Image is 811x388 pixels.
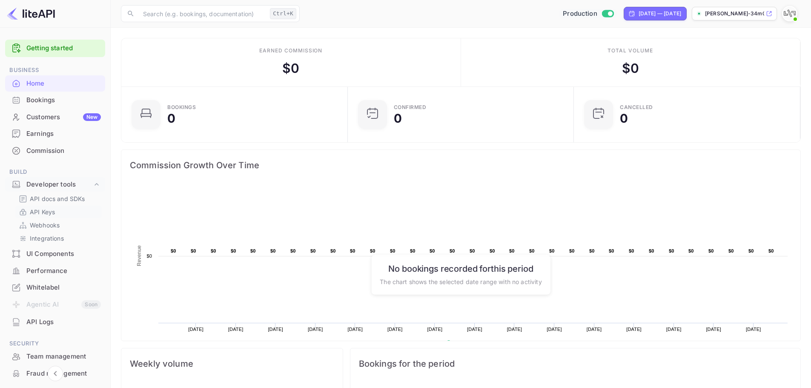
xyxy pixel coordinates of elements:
[167,112,175,124] div: 0
[768,248,774,253] text: $0
[5,109,105,125] a: CustomersNew
[450,248,455,253] text: $0
[330,248,336,253] text: $0
[136,245,142,266] text: Revenue
[5,109,105,126] div: CustomersNew
[30,234,64,243] p: Integrations
[5,126,105,142] div: Earnings
[490,248,495,253] text: $0
[15,206,102,218] div: API Keys
[48,366,63,381] button: Collapse navigation
[5,177,105,192] div: Developer tools
[138,5,267,22] input: Search (e.g. bookings, documentation)
[26,79,101,89] div: Home
[211,248,216,253] text: $0
[390,248,395,253] text: $0
[5,365,105,381] a: Fraud management
[310,248,316,253] text: $0
[507,327,522,332] text: [DATE]
[5,143,105,158] a: Commission
[83,113,101,121] div: New
[26,112,101,122] div: Customers
[708,248,714,253] text: $0
[5,263,105,279] div: Performance
[5,92,105,108] a: Bookings
[290,248,296,253] text: $0
[380,263,542,273] h6: No bookings recorded for this period
[347,327,363,332] text: [DATE]
[5,314,105,330] a: API Logs
[26,283,101,293] div: Whitelabel
[454,340,476,346] text: Revenue
[19,221,98,230] a: Webhooks
[639,10,681,17] div: [DATE] — [DATE]
[350,248,355,253] text: $0
[370,248,375,253] text: $0
[26,266,101,276] div: Performance
[563,9,597,19] span: Production
[620,112,628,124] div: 0
[19,194,98,203] a: API docs and SDKs
[5,75,105,92] div: Home
[5,167,105,177] span: Build
[387,327,403,332] text: [DATE]
[5,75,105,91] a: Home
[5,246,105,262] div: UI Components
[191,248,196,253] text: $0
[30,207,55,216] p: API Keys
[308,327,323,332] text: [DATE]
[259,47,322,55] div: Earned commission
[5,339,105,348] span: Security
[470,248,475,253] text: $0
[622,59,639,78] div: $ 0
[26,369,101,379] div: Fraud management
[15,219,102,231] div: Webhooks
[30,194,85,203] p: API docs and SDKs
[268,327,283,332] text: [DATE]
[282,59,299,78] div: $ 0
[146,253,152,259] text: $0
[783,7,797,20] img: Giuseppe Prinno
[15,193,102,205] div: API docs and SDKs
[26,146,101,156] div: Commission
[5,348,105,364] a: Team management
[748,248,754,253] text: $0
[509,248,515,253] text: $0
[394,105,427,110] div: Confirmed
[5,365,105,382] div: Fraud management
[5,126,105,141] a: Earnings
[559,9,617,19] div: Switch to Sandbox mode
[529,248,535,253] text: $0
[270,248,276,253] text: $0
[608,47,653,55] div: Total volume
[626,327,642,332] text: [DATE]
[188,327,203,332] text: [DATE]
[380,277,542,286] p: The chart shows the selected date range with no activity
[228,327,244,332] text: [DATE]
[130,158,792,172] span: Commission Growth Over Time
[26,129,101,139] div: Earnings
[359,357,792,371] span: Bookings for the period
[589,248,595,253] text: $0
[30,221,60,230] p: Webhooks
[624,7,687,20] div: Click to change the date range period
[5,66,105,75] span: Business
[609,248,614,253] text: $0
[649,248,654,253] text: $0
[167,105,196,110] div: Bookings
[427,327,443,332] text: [DATE]
[130,357,334,371] span: Weekly volume
[250,248,256,253] text: $0
[669,248,674,253] text: $0
[5,143,105,159] div: Commission
[5,246,105,262] a: UI Components
[19,207,98,216] a: API Keys
[620,105,653,110] div: CANCELLED
[629,248,634,253] text: $0
[26,317,101,327] div: API Logs
[26,180,92,190] div: Developer tools
[26,95,101,105] div: Bookings
[231,248,236,253] text: $0
[547,327,562,332] text: [DATE]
